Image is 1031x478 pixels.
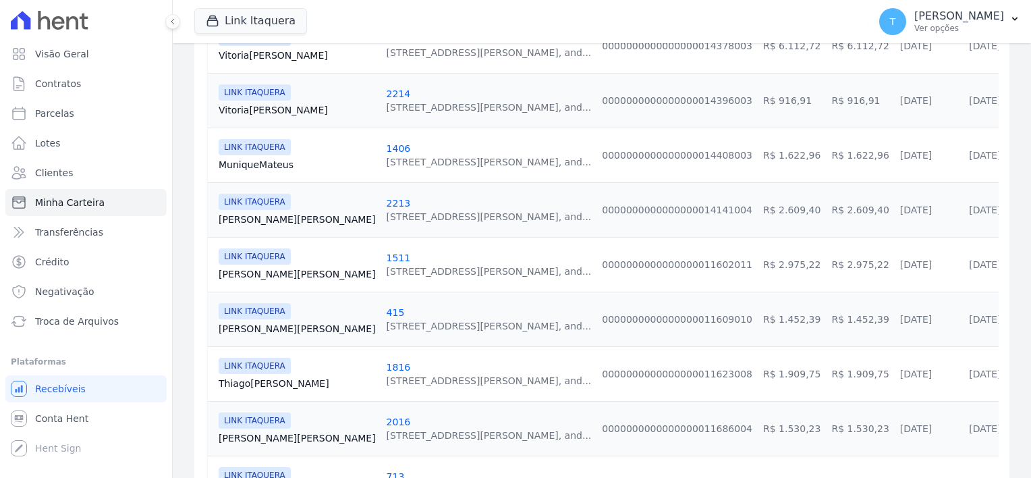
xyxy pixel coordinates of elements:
a: [DATE] [900,150,932,161]
div: [STREET_ADDRESS][PERSON_NAME], and... [387,319,592,333]
td: R$ 1.909,75 [758,346,826,401]
a: [DATE] [969,95,1001,106]
div: [STREET_ADDRESS][PERSON_NAME], and... [387,46,592,59]
td: R$ 6.112,72 [826,18,894,73]
a: [DATE] [900,95,932,106]
a: Vitoria[PERSON_NAME] [219,49,376,62]
a: [DATE] [969,314,1001,325]
a: Contratos [5,70,167,97]
td: R$ 2.609,40 [826,182,894,237]
a: Thiago[PERSON_NAME] [219,377,376,390]
a: [DATE] [969,150,1001,161]
a: Transferências [5,219,167,246]
a: [DATE] [900,205,932,215]
a: 0000000000000000011686004 [602,423,752,434]
a: Crédito [5,248,167,275]
a: 0000000000000000011609010 [602,314,752,325]
button: T [PERSON_NAME] Ver opções [868,3,1031,41]
a: 1406 [387,143,411,154]
td: R$ 916,91 [826,73,894,128]
div: [STREET_ADDRESS][PERSON_NAME], and... [387,210,592,223]
a: [DATE] [900,314,932,325]
a: MuniqueMateus [219,158,376,171]
a: 415 [387,307,405,318]
a: [DATE] [969,259,1001,270]
td: R$ 916,91 [758,73,826,128]
div: [STREET_ADDRESS][PERSON_NAME], and... [387,155,592,169]
div: [STREET_ADDRESS][PERSON_NAME], and... [387,429,592,442]
td: R$ 6.112,72 [758,18,826,73]
a: 2214 [387,88,411,99]
a: Lotes [5,130,167,157]
p: [PERSON_NAME] [914,9,1004,23]
span: LINK ITAQUERA [219,139,291,155]
td: R$ 1.622,96 [826,128,894,182]
a: 0000000000000000014141004 [602,205,752,215]
span: Parcelas [35,107,74,120]
td: R$ 2.975,22 [826,237,894,292]
a: Parcelas [5,100,167,127]
a: Recebíveis [5,375,167,402]
a: 1816 [387,362,411,373]
a: Visão Geral [5,41,167,68]
span: LINK ITAQUERA [219,358,291,374]
span: Crédito [35,255,69,269]
span: Clientes [35,166,73,180]
span: LINK ITAQUERA [219,248,291,265]
td: R$ 1.622,96 [758,128,826,182]
a: 0000000000000000011602011 [602,259,752,270]
a: Negativação [5,278,167,305]
button: Link Itaquera [194,8,307,34]
a: 601 [387,34,405,45]
span: Visão Geral [35,47,89,61]
div: [STREET_ADDRESS][PERSON_NAME], and... [387,374,592,388]
a: [DATE] [969,41,1001,51]
a: Clientes [5,159,167,186]
td: R$ 1.530,23 [758,401,826,456]
span: LINK ITAQUERA [219,194,291,210]
span: Troca de Arquivos [35,315,119,328]
a: [PERSON_NAME][PERSON_NAME] [219,267,376,281]
td: R$ 1.530,23 [826,401,894,456]
td: R$ 1.909,75 [826,346,894,401]
a: 1511 [387,253,411,263]
span: Recebíveis [35,382,86,396]
a: [PERSON_NAME][PERSON_NAME] [219,322,376,336]
a: Troca de Arquivos [5,308,167,335]
td: R$ 2.609,40 [758,182,826,237]
a: 0000000000000000014408003 [602,150,752,161]
span: Negativação [35,285,94,298]
a: [DATE] [900,423,932,434]
span: T [890,17,896,26]
span: Minha Carteira [35,196,105,209]
span: Conta Hent [35,412,88,425]
p: Ver opções [914,23,1004,34]
div: [STREET_ADDRESS][PERSON_NAME], and... [387,101,592,114]
div: Plataformas [11,354,161,370]
div: [STREET_ADDRESS][PERSON_NAME], and... [387,265,592,278]
a: 0000000000000000014378003 [602,41,752,51]
a: 0000000000000000011623008 [602,369,752,379]
span: LINK ITAQUERA [219,413,291,429]
a: [DATE] [900,259,932,270]
a: [DATE] [900,369,932,379]
a: 2016 [387,417,411,427]
a: [PERSON_NAME][PERSON_NAME] [219,213,376,226]
a: 2213 [387,198,411,209]
td: R$ 1.452,39 [758,292,826,346]
a: [DATE] [900,41,932,51]
a: [DATE] [969,205,1001,215]
span: LINK ITAQUERA [219,84,291,101]
td: R$ 1.452,39 [826,292,894,346]
a: [DATE] [969,369,1001,379]
a: Vitoria[PERSON_NAME] [219,103,376,117]
a: [PERSON_NAME][PERSON_NAME] [219,431,376,445]
span: LINK ITAQUERA [219,303,291,319]
a: Minha Carteira [5,189,167,216]
span: Transferências [35,225,103,239]
span: Contratos [35,77,81,90]
span: Lotes [35,136,61,150]
a: Conta Hent [5,405,167,432]
td: R$ 2.975,22 [758,237,826,292]
a: 0000000000000000014396003 [602,95,752,106]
